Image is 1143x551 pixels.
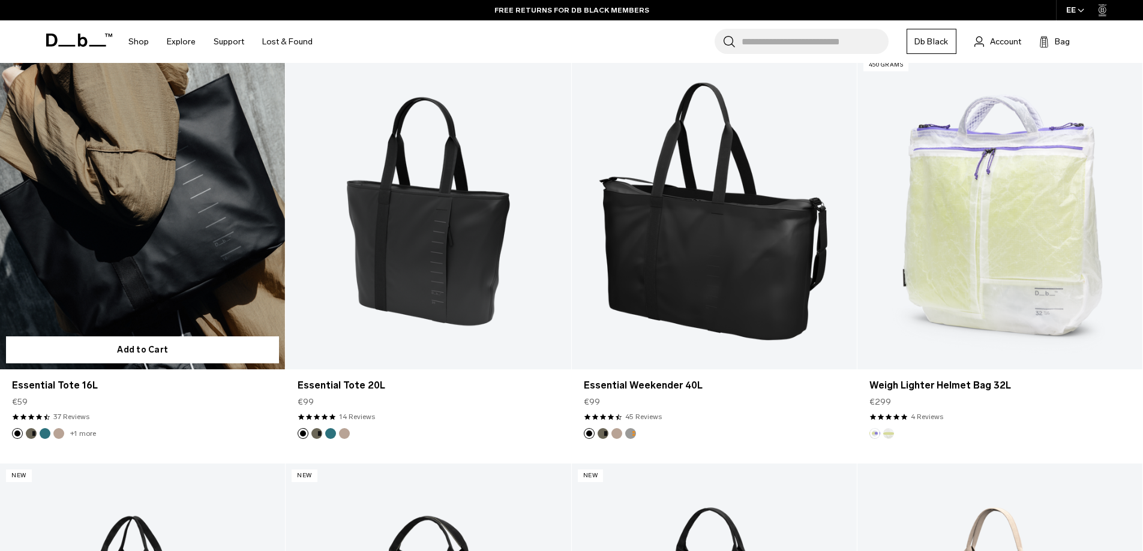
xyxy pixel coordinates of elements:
[339,428,350,439] button: Fogbow Beige
[869,428,880,439] button: Aurora
[584,428,595,439] button: Black Out
[286,53,571,369] a: Essential Tote 20L
[974,34,1021,49] a: Account
[214,20,244,63] a: Support
[857,53,1142,369] a: Weigh Lighter Helmet Bag 32L
[611,428,622,439] button: Fogbow Beige
[625,428,636,439] button: Sand Grey
[298,428,308,439] button: Black Out
[12,428,23,439] button: Black Out
[1055,35,1070,48] span: Bag
[1039,34,1070,49] button: Bag
[262,20,313,63] a: Lost & Found
[339,411,375,422] a: 14 reviews
[883,428,894,439] button: Diffusion
[298,396,314,408] span: €99
[869,378,1130,393] a: Weigh Lighter Helmet Bag 32L
[584,378,845,393] a: Essential Weekender 40L
[70,429,96,438] a: +1 more
[494,5,649,16] a: FREE RETURNS FOR DB BLACK MEMBERS
[911,411,943,422] a: 4 reviews
[12,378,273,393] a: Essential Tote 16L
[167,20,196,63] a: Explore
[990,35,1021,48] span: Account
[53,428,64,439] button: Fogbow Beige
[119,20,322,63] nav: Main Navigation
[584,396,600,408] span: €99
[325,428,336,439] button: Midnight Teal
[298,378,559,393] a: Essential Tote 20L
[6,336,279,363] button: Add to Cart
[578,469,604,482] p: New
[128,20,149,63] a: Shop
[12,396,28,408] span: €59
[6,469,32,482] p: New
[292,469,317,482] p: New
[26,428,37,439] button: Forest Green
[907,29,956,54] a: Db Black
[863,59,909,71] p: 450 grams
[53,411,89,422] a: 37 reviews
[572,53,857,369] a: Essential Weekender 40L
[598,428,608,439] button: Forest Green
[40,428,50,439] button: Midnight Teal
[311,428,322,439] button: Forest Green
[625,411,662,422] a: 45 reviews
[869,396,891,408] span: €299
